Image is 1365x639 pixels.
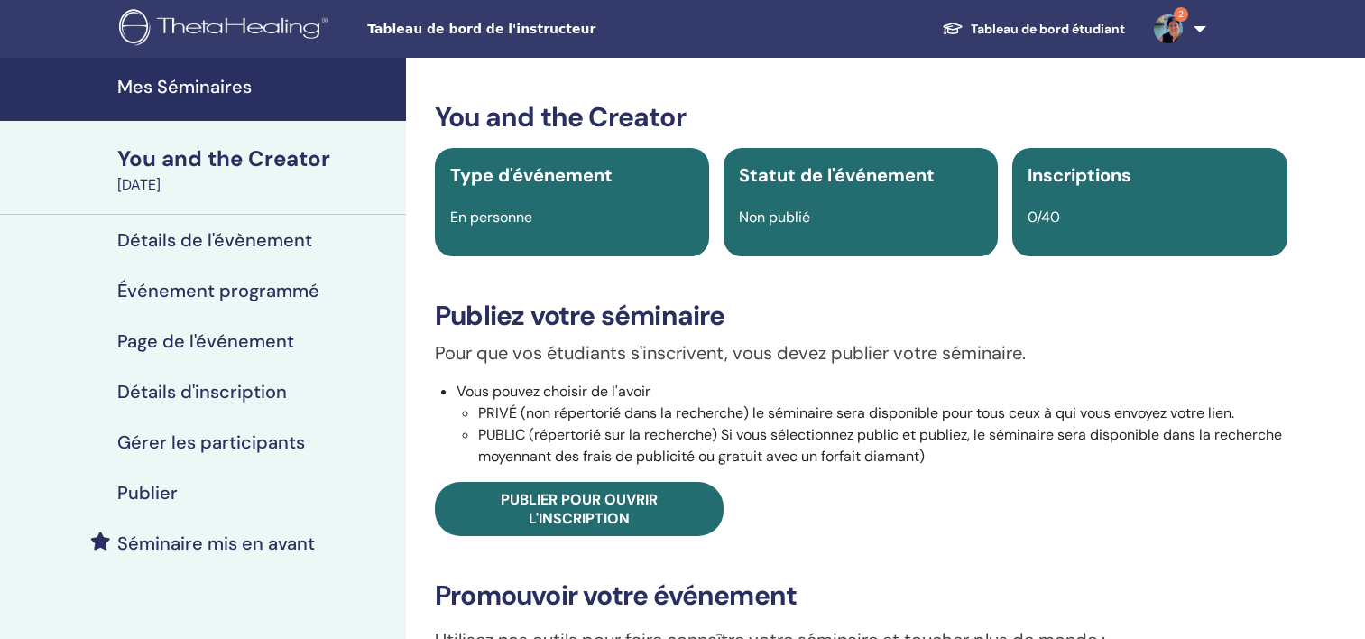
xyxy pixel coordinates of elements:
[739,163,935,187] span: Statut de l'événement
[117,381,287,403] h4: Détails d'inscription
[119,9,335,50] img: logo.png
[1028,208,1060,227] span: 0/40
[117,76,395,97] h4: Mes Séminaires
[942,21,964,36] img: graduation-cap-white.svg
[117,229,312,251] h4: Détails de l'évènement
[450,163,613,187] span: Type d'événement
[435,101,1287,134] h3: You and the Creator
[1028,163,1131,187] span: Inscriptions
[117,174,395,196] div: [DATE]
[450,208,532,227] span: En personne
[435,579,1287,612] h3: Promouvoir votre événement
[117,532,315,554] h4: Séminaire mis en avant
[739,208,810,227] span: Non publié
[501,490,658,528] span: Publier pour ouvrir l'inscription
[367,20,638,39] span: Tableau de bord de l'instructeur
[435,482,724,536] a: Publier pour ouvrir l'inscription
[457,381,1287,468] li: Vous pouvez choisir de l'avoir
[117,330,294,352] h4: Page de l'événement
[1174,7,1188,22] span: 2
[927,13,1139,46] a: Tableau de bord étudiant
[117,280,319,301] h4: Événement programmé
[106,144,406,196] a: You and the Creator[DATE]
[117,482,178,504] h4: Publier
[435,339,1287,366] p: Pour que vos étudiants s'inscrivent, vous devez publier votre séminaire.
[1154,14,1183,43] img: default.jpg
[478,403,1287,424] li: PRIVÉ (non répertorié dans la recherche) le séminaire sera disponible pour tous ceux à qui vous e...
[117,144,395,174] div: You and the Creator
[117,431,305,453] h4: Gérer les participants
[478,424,1287,468] li: PUBLIC (répertorié sur la recherche) Si vous sélectionnez public et publiez, le séminaire sera di...
[435,300,1287,332] h3: Publiez votre séminaire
